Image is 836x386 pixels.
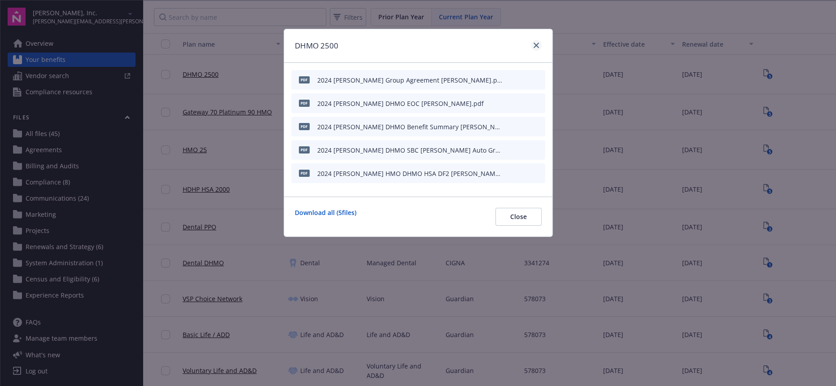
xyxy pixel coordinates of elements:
[534,145,542,155] button: preview file
[534,169,542,178] button: preview file
[519,122,526,132] button: download file
[299,100,310,106] span: pdf
[510,212,527,221] span: Close
[317,122,503,132] div: 2024 [PERSON_NAME] DHMO Benefit Summary [PERSON_NAME] Auto Group.pdf
[299,170,310,176] span: pdf
[317,99,484,108] div: 2024 [PERSON_NAME] DHMO EOC [PERSON_NAME].pdf
[299,146,310,153] span: pdf
[534,122,542,132] button: preview file
[534,99,542,108] button: preview file
[317,145,503,155] div: 2024 [PERSON_NAME] DHMO SBC [PERSON_NAME] Auto Group.pdf
[531,40,542,51] a: close
[317,75,503,85] div: 2024 [PERSON_NAME] Group Agreement [PERSON_NAME].pdf
[519,99,526,108] button: download file
[519,145,526,155] button: download file
[299,76,310,83] span: pdf
[295,40,338,52] h1: DHMO 2500
[299,123,310,130] span: pdf
[519,169,526,178] button: download file
[534,75,542,85] button: preview file
[317,169,503,178] div: 2024 [PERSON_NAME] HMO DHMO HSA DF2 [PERSON_NAME] Auto Group.pdf
[495,208,542,226] button: Close
[519,75,526,85] button: download file
[295,208,356,226] a: Download all ( 5 files)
